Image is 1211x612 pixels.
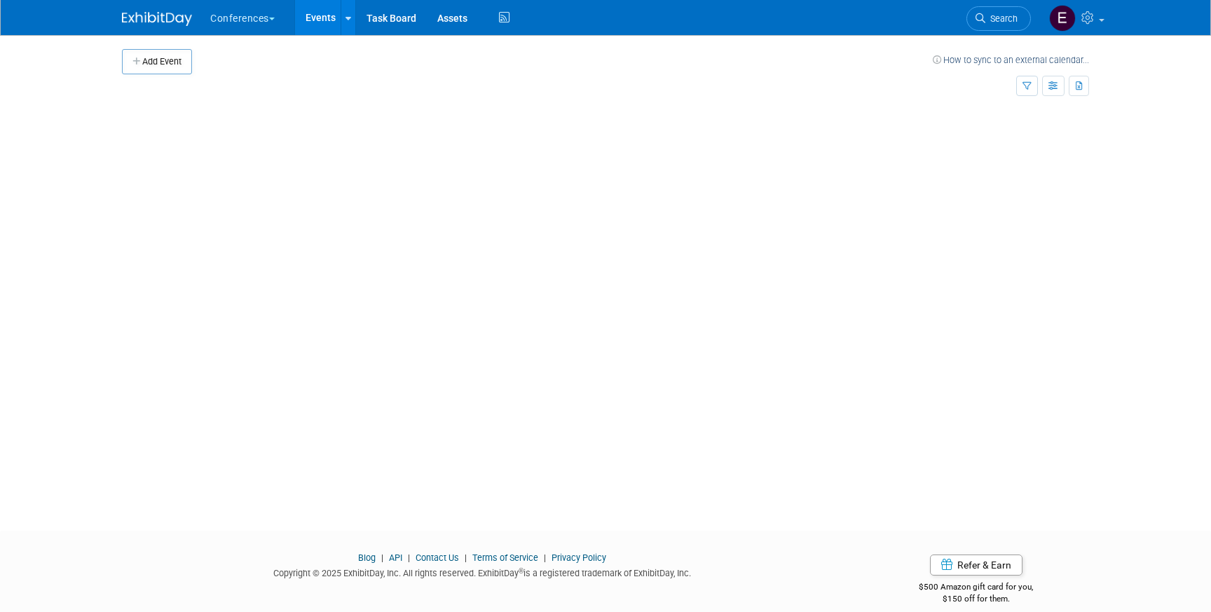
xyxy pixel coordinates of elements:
sup: ® [519,567,524,575]
span: | [461,552,470,563]
a: Blog [358,552,376,563]
a: Terms of Service [472,552,538,563]
div: $500 Amazon gift card for you, [863,572,1090,604]
span: | [378,552,387,563]
a: Contact Us [416,552,459,563]
img: ExhibitDay [122,12,192,26]
div: $150 off for them. [863,593,1090,605]
button: Add Event [122,49,192,74]
a: Privacy Policy [552,552,606,563]
img: Erin Anderson [1049,5,1076,32]
a: Refer & Earn [930,555,1022,576]
span: | [404,552,413,563]
a: How to sync to an external calendar... [933,55,1089,65]
a: API [389,552,402,563]
a: Search [966,6,1031,31]
span: | [540,552,549,563]
span: Search [985,13,1018,24]
div: Copyright © 2025 ExhibitDay, Inc. All rights reserved. ExhibitDay is a registered trademark of Ex... [122,564,842,580]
